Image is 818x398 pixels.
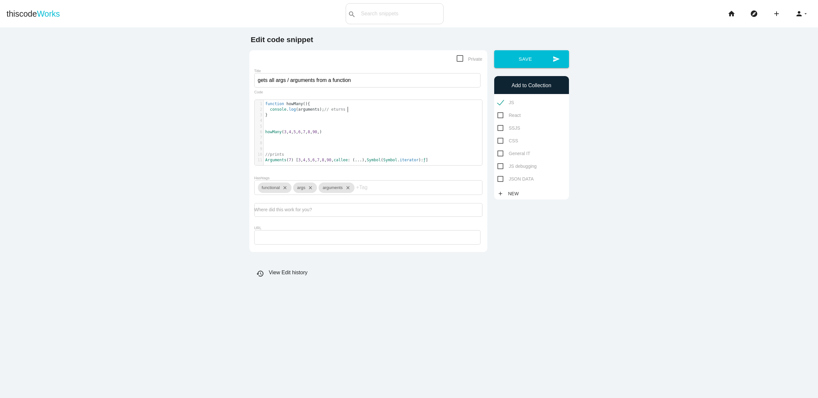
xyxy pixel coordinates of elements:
[298,158,301,162] span: 3
[773,3,780,24] i: add
[280,183,288,193] i: close
[497,83,566,88] h6: Add to Collection
[795,3,803,24] i: person
[497,111,521,119] span: React
[7,3,60,24] a: thiscodeWorks
[255,124,263,129] div: 5
[298,130,301,134] span: 6
[348,4,356,25] i: search
[255,118,263,123] div: 4
[356,181,395,194] input: +Tag
[255,112,263,118] div: 3
[265,130,322,134] span: ( , , , , , , ,)
[750,3,758,24] i: explore
[254,226,261,230] label: URL
[400,158,419,162] span: iterator
[308,130,310,134] span: 8
[312,158,315,162] span: 6
[289,130,291,134] span: 4
[255,152,263,157] div: 10
[343,183,351,193] i: close
[265,102,284,106] span: function
[256,270,487,276] h6: View Edit history
[287,102,303,106] span: howMany
[284,130,286,134] span: 3
[251,35,313,44] b: Edit code snippet
[254,207,312,212] label: Where did this work for you?
[265,130,282,134] span: howMany
[319,183,354,193] div: arguments
[367,158,381,162] span: Symbol
[265,152,284,157] span: //prints
[265,107,346,112] span: . ( );
[322,158,324,162] span: 8
[457,55,482,63] span: Private
[728,3,735,24] i: home
[255,129,263,135] div: 6
[305,183,313,193] i: close
[334,158,348,162] span: callee
[37,9,60,18] span: Works
[255,107,263,112] div: 2
[497,137,518,145] span: CSS
[270,107,287,112] span: console
[298,107,320,112] span: arguments
[255,146,263,152] div: 9
[255,135,263,140] div: 7
[327,158,331,162] span: 90
[254,176,270,180] label: Hashtags
[497,175,534,183] span: JSON DATA
[289,158,291,162] span: 7
[265,102,310,106] span: (){
[497,150,530,158] span: General IT
[358,7,443,21] input: Search snippets
[312,130,317,134] span: 90
[254,69,261,73] label: Title
[317,158,320,162] span: 7
[256,270,264,278] i: history
[289,107,296,112] span: log
[258,183,292,193] div: functional
[803,3,808,24] i: arrow_drop_down
[497,188,522,199] a: addNew
[254,90,263,94] label: Code
[265,113,268,117] span: }
[553,50,560,68] i: send
[293,183,317,193] div: args
[293,130,296,134] span: 5
[303,130,305,134] span: 7
[255,157,263,163] div: 11
[255,140,263,146] div: 8
[423,158,426,162] span: ƒ
[346,4,358,24] button: search
[497,162,537,170] span: JS debugging
[383,158,397,162] span: Symbol
[265,158,428,162] span: ( ) [ , , , , , , , : ( ), ( . ): ]
[497,124,520,132] span: SSJS
[497,188,503,199] i: add
[355,158,362,162] span: ...
[255,101,263,107] div: 1
[324,107,345,112] span: // eturns
[265,158,287,162] span: Arguments
[303,158,305,162] span: 4
[497,99,514,107] span: JS
[494,50,569,68] button: sendSave
[308,158,310,162] span: 5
